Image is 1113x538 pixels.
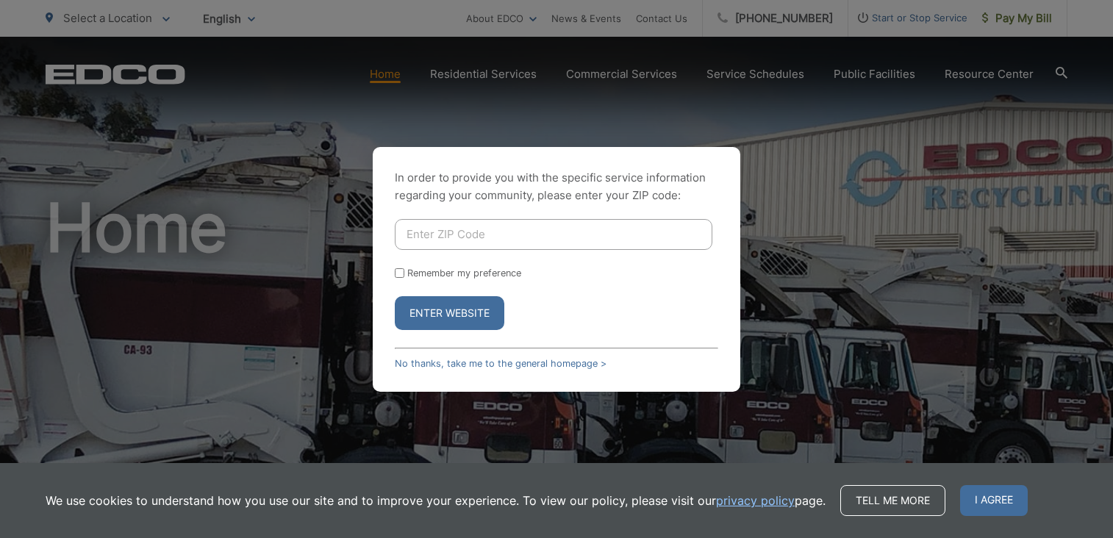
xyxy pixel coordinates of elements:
p: We use cookies to understand how you use our site and to improve your experience. To view our pol... [46,492,826,509]
button: Enter Website [395,296,504,330]
a: privacy policy [716,492,795,509]
a: Tell me more [840,485,945,516]
a: No thanks, take me to the general homepage > [395,358,606,369]
p: In order to provide you with the specific service information regarding your community, please en... [395,169,718,204]
label: Remember my preference [407,268,521,279]
span: I agree [960,485,1028,516]
input: Enter ZIP Code [395,219,712,250]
